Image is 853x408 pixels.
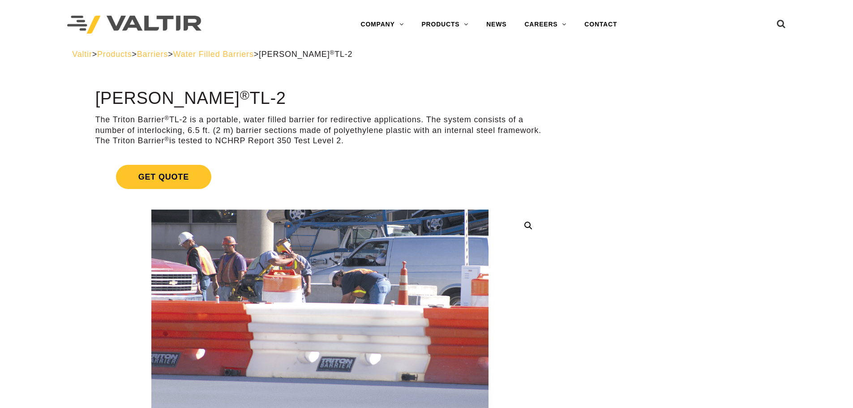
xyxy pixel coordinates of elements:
a: COMPANY [351,16,412,34]
p: The Triton Barrier TL-2 is a portable, water filled barrier for redirective applications. The sys... [95,115,544,146]
a: Barriers [137,50,168,59]
sup: ® [164,115,169,121]
a: PRODUCTS [412,16,477,34]
a: CAREERS [515,16,575,34]
sup: ® [164,136,169,142]
a: Water Filled Barriers [173,50,254,59]
a: CONTACT [575,16,626,34]
div: > > > > [72,49,781,60]
sup: ® [240,88,250,102]
span: [PERSON_NAME] TL-2 [259,50,352,59]
img: Valtir [67,16,201,34]
a: Get Quote [95,154,544,200]
a: Valtir [72,50,92,59]
a: Products [97,50,132,59]
sup: ® [330,49,334,56]
h1: [PERSON_NAME] TL-2 [95,89,544,108]
a: NEWS [477,16,515,34]
span: Get Quote [116,165,211,189]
